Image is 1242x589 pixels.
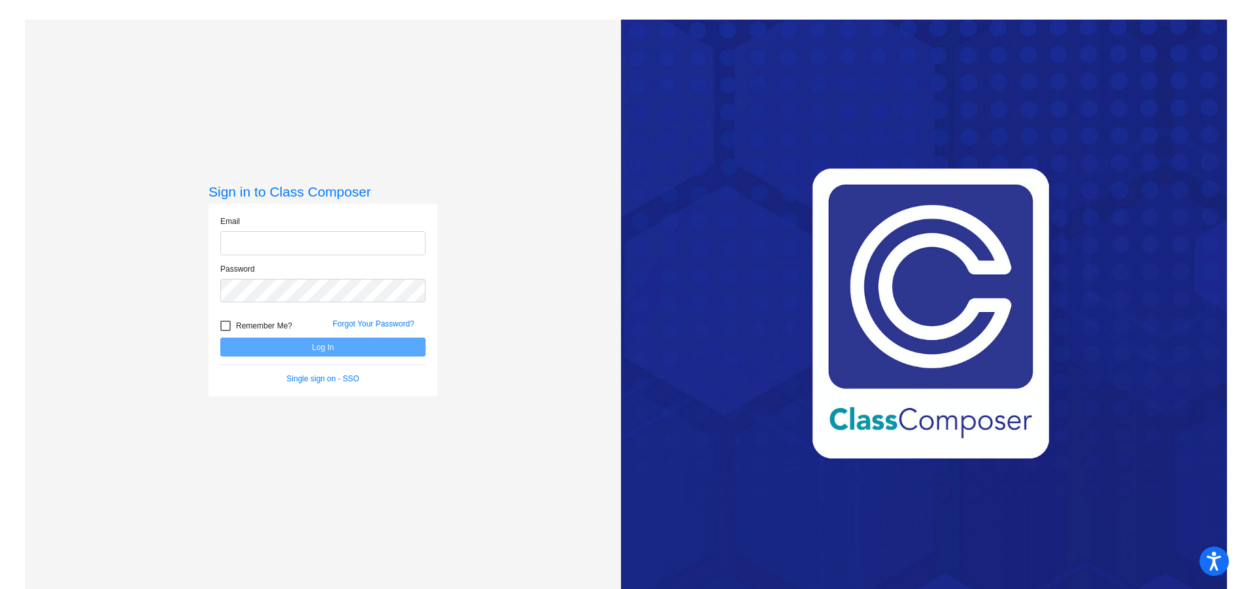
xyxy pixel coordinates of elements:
a: Single sign on - SSO [286,374,359,383]
label: Password [220,263,255,275]
button: Log In [220,338,426,357]
label: Email [220,215,240,227]
a: Forgot Your Password? [333,319,414,328]
h3: Sign in to Class Composer [209,183,437,200]
span: Remember Me? [236,318,292,334]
